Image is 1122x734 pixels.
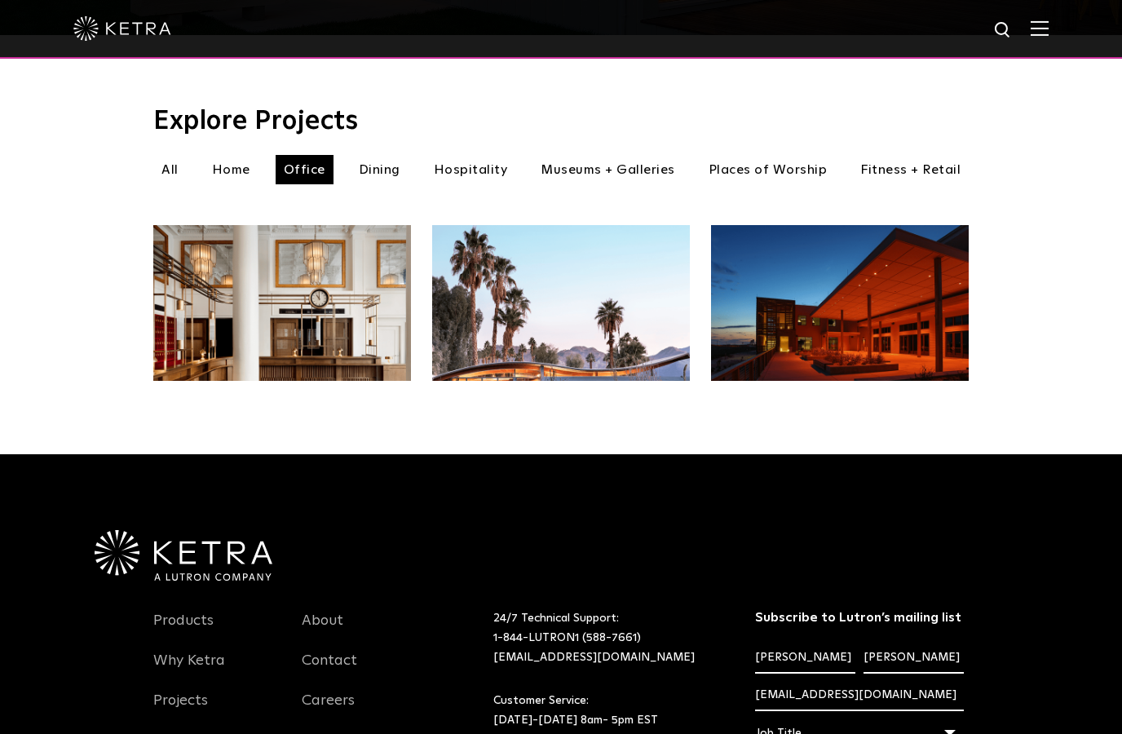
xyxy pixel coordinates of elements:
a: [EMAIL_ADDRESS][DOMAIN_NAME] [493,652,695,663]
input: First Name [755,643,855,674]
img: New-Project-Page-hero-(3x)_0013_LODGE_MAY2019_B1_EXTERIOR_001 [711,225,969,427]
a: Projects [153,692,208,729]
input: Last Name [864,643,964,674]
p: 24/7 Technical Support: [493,609,714,667]
h3: Subscribe to Lutron’s mailing list [755,609,965,626]
li: Office [276,155,334,184]
li: Fitness + Retail [852,155,969,184]
img: ketra-logo-2019-white [73,16,171,41]
a: About [302,612,343,649]
li: Dining [351,155,409,184]
a: 1-844-LUTRON1 (588-7661) [493,632,641,643]
a: Products [153,612,214,649]
li: Museums + Galleries [532,155,683,184]
img: New-Project-Page-hero-(3x)_0027_0010_RiggsHotel_01_20_20_LARGE [153,225,411,427]
h3: Explore Projects [153,108,969,135]
li: Hospitality [426,155,516,184]
img: Ketra-aLutronCo_White_RGB [95,530,272,581]
a: Contact [302,652,357,689]
li: Places of Worship [700,155,836,184]
li: All [153,155,187,184]
a: Why Ketra [153,652,225,689]
input: Email [755,680,965,711]
li: Home [204,155,258,184]
img: Hamburger%20Nav.svg [1031,20,1049,36]
img: search icon [993,20,1014,41]
a: Careers [302,692,355,729]
img: New-Project-Page-hero-(3x)_0023_2020.1.10-Wave-House_0762-FINAL [432,225,690,427]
